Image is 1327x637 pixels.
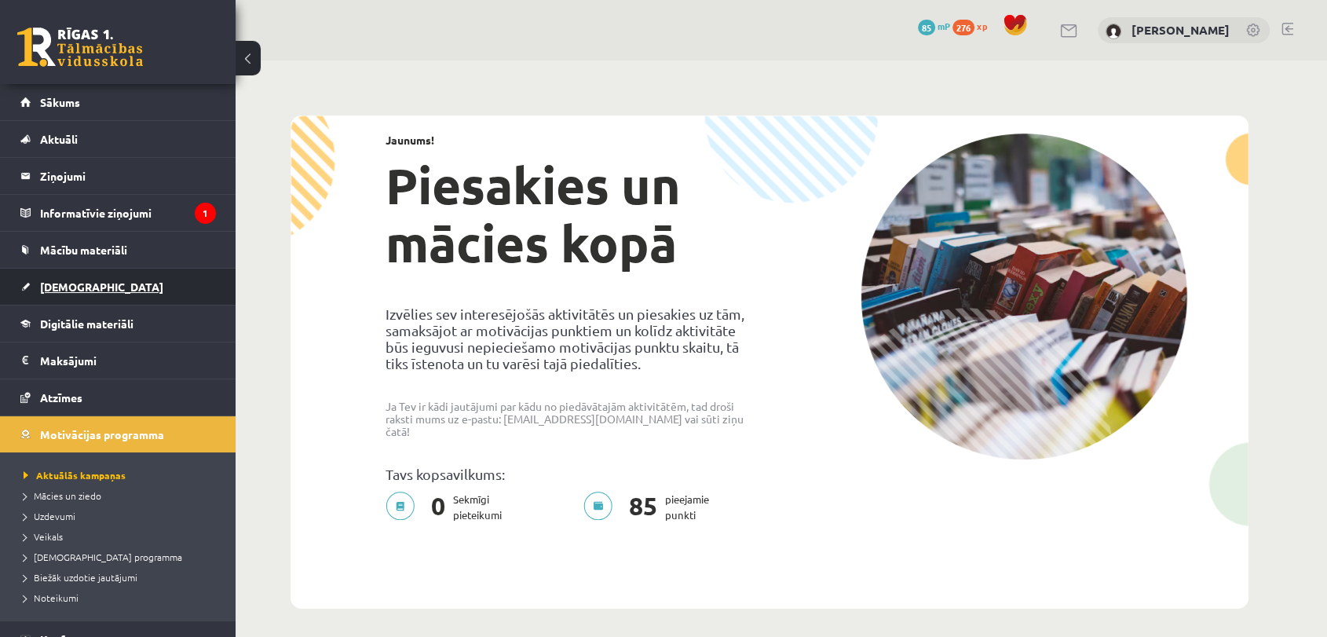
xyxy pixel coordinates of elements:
a: Rīgas 1. Tālmācības vidusskola [17,27,143,67]
span: Mācies un ziedo [24,489,101,502]
legend: Maksājumi [40,342,216,379]
h1: Piesakies un mācies kopā [386,156,758,273]
span: Digitālie materiāli [40,317,133,331]
span: 85 [918,20,935,35]
a: Biežāk uzdotie jautājumi [24,570,220,584]
a: Noteikumi [24,591,220,605]
span: Motivācijas programma [40,427,164,441]
p: pieejamie punkti [583,492,718,523]
i: 1 [195,203,216,224]
a: Digitālie materiāli [20,306,216,342]
p: Tavs kopsavilkums: [386,466,758,482]
span: Atzīmes [40,390,82,405]
p: Izvēlies sev interesējošās aktivitātēs un piesakies uz tām, samaksājot ar motivācijas punktiem un... [386,306,758,372]
a: Mācies un ziedo [24,489,220,503]
a: [DEMOGRAPHIC_DATA] [20,269,216,305]
a: Sākums [20,84,216,120]
p: Sekmīgi pieteikumi [386,492,511,523]
a: Veikals [24,529,220,544]
p: Ja Tev ir kādi jautājumi par kādu no piedāvātajām aktivitātēm, tad droši raksti mums uz e-pastu: ... [386,400,758,437]
img: campaign-image-1c4f3b39ab1f89d1fca25a8facaab35ebc8e40cf20aedba61fd73fb4233361ac.png [861,134,1187,459]
span: 85 [621,492,665,523]
span: 276 [952,20,974,35]
legend: Informatīvie ziņojumi [40,195,216,231]
a: Mācību materiāli [20,232,216,268]
span: Sākums [40,95,80,109]
span: mP [938,20,950,32]
a: Uzdevumi [24,509,220,523]
span: xp [977,20,987,32]
a: [PERSON_NAME] [1131,22,1230,38]
span: Mācību materiāli [40,243,127,257]
span: [DEMOGRAPHIC_DATA] [40,280,163,294]
a: 276 xp [952,20,995,32]
a: 85 mP [918,20,950,32]
span: Aktuāli [40,132,78,146]
a: Ziņojumi [20,158,216,194]
img: Ričards Stepiņš [1106,24,1121,39]
span: 0 [423,492,453,523]
span: Aktuālās kampaņas [24,469,126,481]
a: Atzīmes [20,379,216,416]
span: Uzdevumi [24,510,75,522]
a: Aktuāli [20,121,216,157]
a: [DEMOGRAPHIC_DATA] programma [24,550,220,564]
span: Veikals [24,530,63,543]
span: Noteikumi [24,591,79,604]
a: Aktuālās kampaņas [24,468,220,482]
span: [DEMOGRAPHIC_DATA] programma [24,551,182,563]
legend: Ziņojumi [40,158,216,194]
a: Informatīvie ziņojumi1 [20,195,216,231]
strong: Jaunums! [386,133,434,147]
a: Motivācijas programma [20,416,216,452]
a: Maksājumi [20,342,216,379]
span: Biežāk uzdotie jautājumi [24,571,137,584]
